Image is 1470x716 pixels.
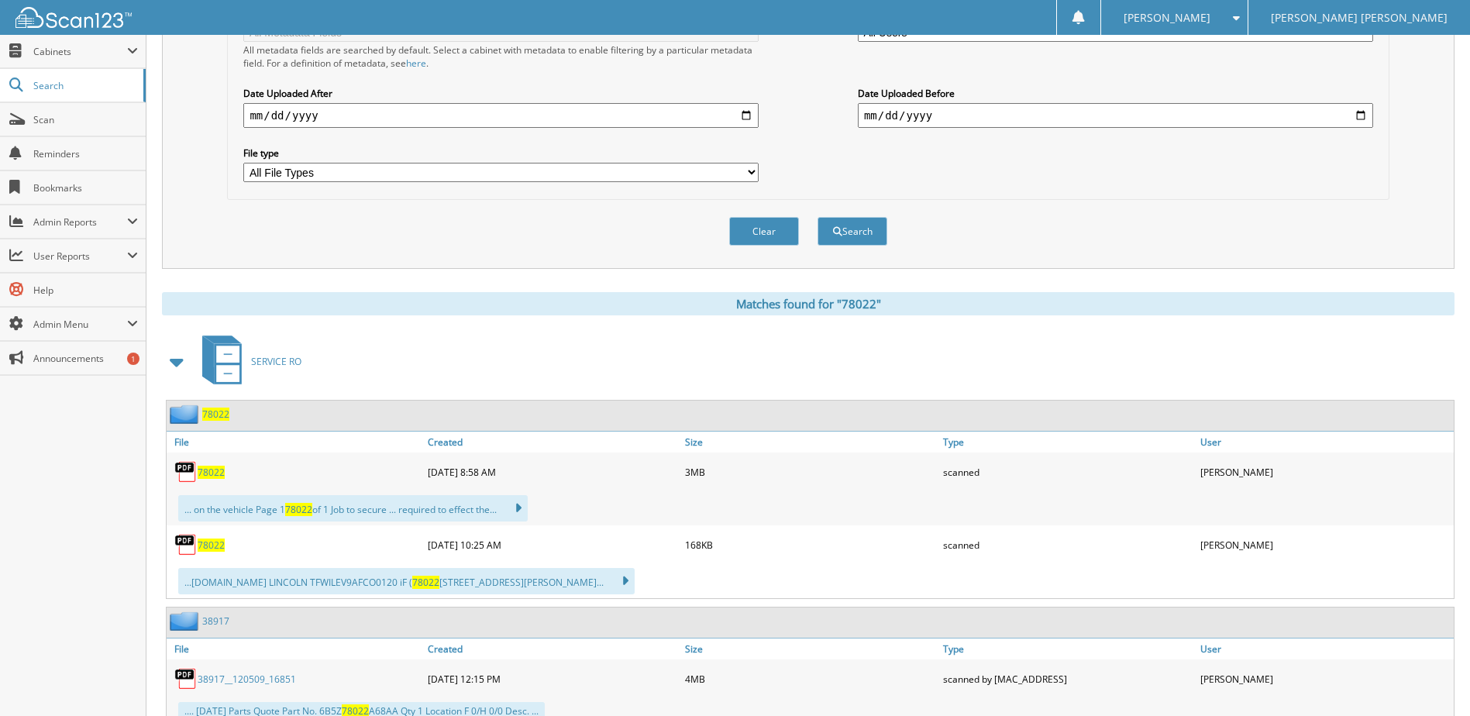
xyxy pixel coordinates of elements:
[15,7,132,28] img: scan123-logo-white.svg
[681,663,938,694] div: 4MB
[424,639,681,659] a: Created
[198,673,296,686] a: 38917__120509_16851
[33,181,138,194] span: Bookmarks
[681,432,938,453] a: Size
[243,87,759,100] label: Date Uploaded After
[681,639,938,659] a: Size
[243,103,759,128] input: start
[193,331,301,392] a: SERVICE RO
[1271,13,1448,22] span: [PERSON_NAME] [PERSON_NAME]
[162,292,1455,315] div: Matches found for "78022"
[33,113,138,126] span: Scan
[858,87,1373,100] label: Date Uploaded Before
[33,318,127,331] span: Admin Menu
[33,215,127,229] span: Admin Reports
[412,576,439,589] span: 78022
[167,432,424,453] a: File
[251,355,301,368] span: SERVICE RO
[1196,432,1454,453] a: User
[1196,639,1454,659] a: User
[33,79,136,92] span: Search
[424,456,681,487] div: [DATE] 8:58 AM
[167,639,424,659] a: File
[939,663,1196,694] div: scanned by [MAC_ADDRESS]
[939,456,1196,487] div: scanned
[198,539,225,552] a: 78022
[127,353,139,365] div: 1
[33,147,138,160] span: Reminders
[285,503,312,516] span: 78022
[1196,456,1454,487] div: [PERSON_NAME]
[202,614,229,628] a: 38917
[33,45,127,58] span: Cabinets
[424,432,681,453] a: Created
[681,456,938,487] div: 3MB
[939,639,1196,659] a: Type
[424,529,681,560] div: [DATE] 10:25 AM
[729,217,799,246] button: Clear
[174,667,198,690] img: PDF.png
[1124,13,1210,22] span: [PERSON_NAME]
[33,250,127,263] span: User Reports
[424,663,681,694] div: [DATE] 12:15 PM
[939,432,1196,453] a: Type
[170,611,202,631] img: folder2.png
[406,57,426,70] a: here
[243,43,759,70] div: All metadata fields are searched by default. Select a cabinet with metadata to enable filtering b...
[178,495,528,522] div: ... on the vehicle Page 1 of 1 Job to secure ... required to effect the...
[198,466,225,479] a: 78022
[818,217,887,246] button: Search
[170,404,202,424] img: folder2.png
[174,460,198,484] img: PDF.png
[178,568,635,594] div: ...[DOMAIN_NAME] LINCOLN TFWILEV9AFCO0120 iF ( [STREET_ADDRESS][PERSON_NAME]...
[1196,529,1454,560] div: [PERSON_NAME]
[174,533,198,556] img: PDF.png
[1196,663,1454,694] div: [PERSON_NAME]
[243,146,759,160] label: File type
[202,408,229,421] a: 78022
[33,352,138,365] span: Announcements
[681,529,938,560] div: 168KB
[939,529,1196,560] div: scanned
[33,284,138,297] span: Help
[858,103,1373,128] input: end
